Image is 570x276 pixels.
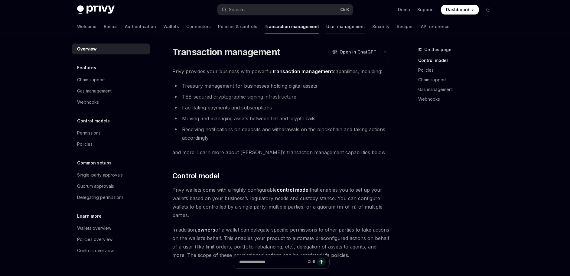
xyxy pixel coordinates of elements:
[265,19,319,34] a: Transaction management
[77,5,115,14] img: dark logo
[72,170,150,180] a: Single-party approvals
[77,87,112,95] div: Gas management
[72,86,150,96] a: Gas management
[484,5,493,15] button: Toggle dark mode
[77,99,99,106] div: Webhooks
[172,186,390,219] span: Privy wallets come with a highly-configurable that enables you to set up your wallets based on yo...
[125,19,156,34] a: Authentication
[77,225,111,232] div: Wallets overview
[77,183,114,190] div: Quorum approvals
[77,141,93,148] div: Policies
[424,46,451,53] span: On this page
[72,74,150,85] a: Chain support
[397,19,414,34] a: Recipes
[77,45,96,53] div: Overview
[172,148,390,157] span: and more. Learn more about [PERSON_NAME]’s transaction management capabilities below.
[239,255,305,268] input: Ask a question...
[272,68,333,74] strong: transaction management
[72,44,150,54] a: Overview
[277,187,310,193] a: control model
[441,5,479,15] a: Dashboard
[72,97,150,108] a: Webhooks
[77,213,102,220] h5: Learn more
[328,47,380,57] button: Open in ChatGPT
[172,47,280,57] h1: Transaction management
[418,75,498,85] a: Chain support
[418,65,498,75] a: Policies
[104,19,118,34] a: Basics
[77,159,112,167] h5: Common setups
[77,76,105,83] div: Chain support
[163,19,179,34] a: Wallets
[172,125,390,142] li: Receiving notifications on deposits and withdrawals on the blockchain and taking actions accordingly
[172,114,390,123] li: Moving and managing assets between fiat and crypto rails
[72,128,150,138] a: Permissions
[326,19,365,34] a: User management
[398,7,410,13] a: Demo
[172,67,390,76] span: Privy provides your business with powerful capabilities, including:
[340,7,349,12] span: Ctrl K
[421,19,450,34] a: API reference
[72,223,150,234] a: Wallets overview
[77,64,96,71] h5: Features
[372,19,389,34] a: Security
[197,227,215,233] a: owners
[77,117,110,125] h5: Control models
[72,245,150,256] a: Controls overview
[218,19,257,34] a: Policies & controls
[172,82,390,90] li: Treasury management for businesses holding digital assets
[217,4,353,15] button: Open search
[172,171,220,181] span: Control model
[77,129,101,137] div: Permissions
[172,93,390,101] li: TEE-secured cryptographic signing infrastructure
[172,226,390,259] span: In addition, of a wallet can delegate specific permissions to other parties to take actions on th...
[77,236,112,243] div: Policies overview
[418,94,498,104] a: Webhooks
[340,49,376,55] span: Open in ChatGPT
[72,139,150,150] a: Policies
[418,56,498,65] a: Control model
[186,19,211,34] a: Connectors
[418,85,498,94] a: Gas management
[317,258,326,266] button: Send message
[77,171,123,179] div: Single-party approvals
[72,181,150,192] a: Quorum approvals
[229,6,246,13] div: Search...
[72,234,150,245] a: Policies overview
[77,194,124,201] div: Delegating permissions
[72,192,150,203] a: Delegating permissions
[172,103,390,112] li: Facilitating payments and subscriptions
[77,19,96,34] a: Welcome
[417,7,434,13] a: Support
[446,7,469,13] span: Dashboard
[77,247,114,254] div: Controls overview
